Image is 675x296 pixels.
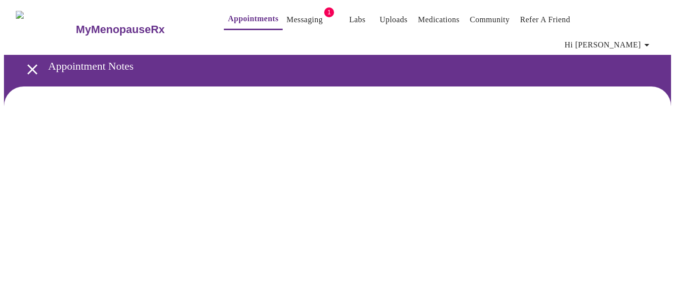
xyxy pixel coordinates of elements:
button: Uploads [376,10,412,30]
button: Labs [341,10,373,30]
button: Refer a Friend [516,10,574,30]
h3: Appointment Notes [48,60,620,73]
a: MyMenopauseRx [75,12,204,47]
button: open drawer [18,55,47,84]
button: Community [466,10,514,30]
span: Hi [PERSON_NAME] [565,38,653,52]
a: Labs [349,13,366,27]
a: Messaging [287,13,323,27]
a: Refer a Friend [520,13,570,27]
img: MyMenopauseRx Logo [16,11,75,48]
a: Appointments [228,12,278,26]
a: Uploads [380,13,408,27]
button: Messaging [283,10,327,30]
button: Appointments [224,9,282,30]
span: 1 [324,7,334,17]
button: Hi [PERSON_NAME] [561,35,657,55]
a: Medications [418,13,460,27]
button: Medications [414,10,464,30]
a: Community [470,13,510,27]
h3: MyMenopauseRx [76,23,165,36]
